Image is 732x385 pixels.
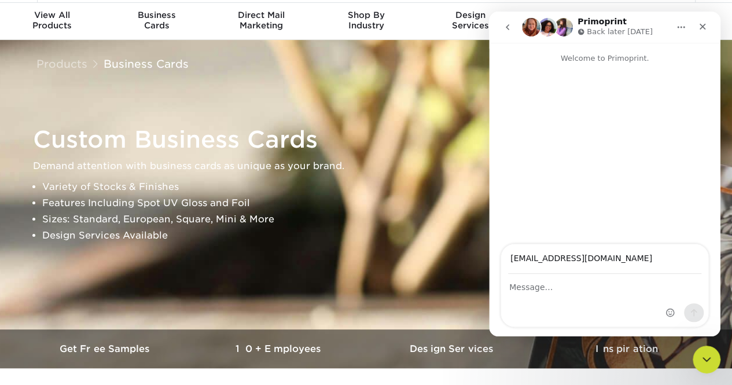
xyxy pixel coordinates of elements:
span: Resources [523,10,628,20]
h3: Get Free Samples [19,343,193,354]
a: Inspiration [540,329,713,368]
a: DesignServices [418,3,523,40]
span: Contact [627,10,732,20]
a: Business Cards [104,57,189,70]
a: Direct MailMarketing [209,3,314,40]
h3: Inspiration [540,343,713,354]
span: Shop By [314,10,418,20]
li: Features Including Spot UV Gloss and Foil [42,195,710,211]
a: Contact& Support [627,3,732,40]
span: Design [418,10,523,20]
a: Design Services [366,329,540,368]
h3: Design Services [366,343,540,354]
div: & Templates [523,10,628,31]
li: Variety of Stocks & Finishes [42,179,710,195]
a: Products [36,57,87,70]
a: BusinessCards [105,3,209,40]
iframe: Intercom live chat [489,12,720,336]
a: Resources& Templates [523,3,628,40]
iframe: Intercom live chat [693,346,720,373]
div: Cards [105,10,209,31]
span: Business [105,10,209,20]
div: Marketing [209,10,314,31]
h1: Custom Business Cards [33,126,710,153]
div: & Support [627,10,732,31]
li: Sizes: Standard, European, Square, Mini & More [42,211,710,228]
a: Shop ByIndustry [314,3,418,40]
div: Services [418,10,523,31]
a: 10+ Employees [193,329,366,368]
span: Direct Mail [209,10,314,20]
a: Get Free Samples [19,329,193,368]
li: Design Services Available [42,228,710,244]
h3: 10+ Employees [193,343,366,354]
div: Industry [314,10,418,31]
p: Demand attention with business cards as unique as your brand. [33,158,710,174]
